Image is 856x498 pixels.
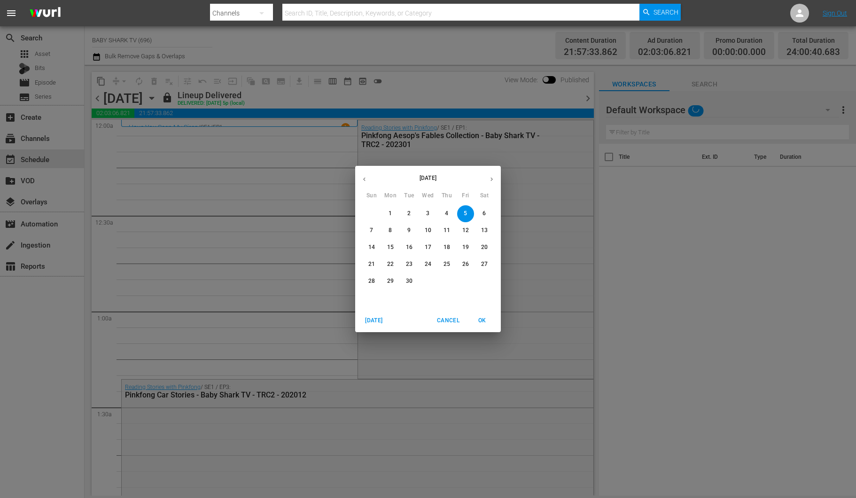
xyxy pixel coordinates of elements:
button: 5 [457,205,474,222]
button: 23 [401,256,418,273]
p: 17 [425,243,431,251]
p: 14 [368,243,375,251]
button: 12 [457,222,474,239]
button: 18 [438,239,455,256]
button: [DATE] [359,313,389,328]
button: 27 [476,256,493,273]
button: 24 [420,256,436,273]
button: 19 [457,239,474,256]
button: OK [467,313,497,328]
p: 9 [407,226,411,234]
button: 16 [401,239,418,256]
button: 14 [363,239,380,256]
p: 30 [406,277,412,285]
p: 28 [368,277,375,285]
p: 13 [481,226,488,234]
span: Wed [420,191,436,201]
button: 22 [382,256,399,273]
p: 1 [389,210,392,218]
a: Sign Out [823,9,847,17]
p: 15 [387,243,394,251]
p: 22 [387,260,394,268]
span: Fri [457,191,474,201]
p: 3 [426,210,429,218]
button: 7 [363,222,380,239]
p: 26 [462,260,469,268]
span: Sat [476,191,493,201]
p: 25 [444,260,450,268]
button: 11 [438,222,455,239]
p: 10 [425,226,431,234]
span: OK [471,316,493,326]
span: Tue [401,191,418,201]
button: 29 [382,273,399,290]
span: menu [6,8,17,19]
p: 2 [407,210,411,218]
img: ans4CAIJ8jUAAAAAAAAAAAAAAAAAAAAAAAAgQb4GAAAAAAAAAAAAAAAAAAAAAAAAJMjXAAAAAAAAAAAAAAAAAAAAAAAAgAT5G... [23,2,68,24]
p: 27 [481,260,488,268]
p: 11 [444,226,450,234]
button: 15 [382,239,399,256]
button: 28 [363,273,380,290]
p: 16 [406,243,412,251]
button: 6 [476,205,493,222]
span: Thu [438,191,455,201]
span: [DATE] [363,316,385,326]
button: 1 [382,205,399,222]
button: 26 [457,256,474,273]
p: 18 [444,243,450,251]
button: 20 [476,239,493,256]
button: 8 [382,222,399,239]
p: 4 [445,210,448,218]
p: 7 [370,226,373,234]
button: 25 [438,256,455,273]
button: 9 [401,222,418,239]
p: 20 [481,243,488,251]
button: 4 [438,205,455,222]
p: 24 [425,260,431,268]
p: 6 [482,210,486,218]
button: Cancel [433,313,463,328]
button: 2 [401,205,418,222]
p: [DATE] [374,174,482,182]
button: 10 [420,222,436,239]
button: 21 [363,256,380,273]
p: 29 [387,277,394,285]
p: 5 [464,210,467,218]
p: 23 [406,260,412,268]
button: 17 [420,239,436,256]
span: Search [654,4,678,21]
p: 21 [368,260,375,268]
p: 12 [462,226,469,234]
button: 30 [401,273,418,290]
span: Sun [363,191,380,201]
button: 3 [420,205,436,222]
button: 13 [476,222,493,239]
p: 19 [462,243,469,251]
span: Mon [382,191,399,201]
span: Cancel [437,316,459,326]
p: 8 [389,226,392,234]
